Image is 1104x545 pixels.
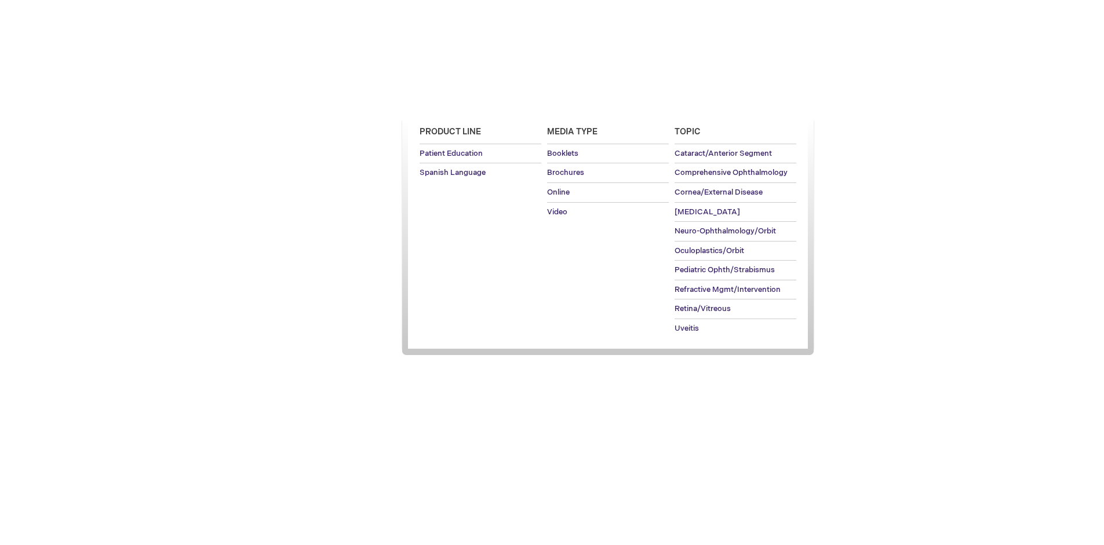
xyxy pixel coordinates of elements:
span: Cornea/External Disease [675,188,763,197]
span: Patient Education [420,149,483,158]
span: Video [547,207,567,217]
span: Comprehensive Ophthalmology [675,168,788,177]
span: Product Line [420,127,481,137]
span: Brochures [547,168,584,177]
span: Retina/Vitreous [675,304,731,313]
span: Oculoplastics/Orbit [675,246,744,255]
span: Uveitis [675,324,699,333]
span: Topic [675,127,701,137]
span: Cataract/Anterior Segment [675,149,772,158]
span: Media Type [547,127,597,137]
span: Refractive Mgmt/Intervention [675,285,781,294]
span: Spanish Language [420,168,486,177]
span: Pediatric Ophth/Strabismus [675,265,775,275]
span: Neuro-Ophthalmology/Orbit [675,226,776,236]
span: [MEDICAL_DATA] [675,207,740,217]
span: Booklets [547,149,578,158]
span: Online [547,188,570,197]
